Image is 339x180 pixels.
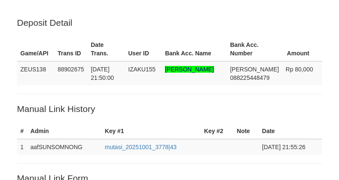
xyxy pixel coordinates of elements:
[258,123,322,139] th: Date
[258,139,322,155] td: [DATE] 21:55:26
[17,61,54,85] td: ZEUS138
[87,37,125,61] th: Date Trans.
[17,16,322,29] p: Deposit Detail
[17,37,54,61] th: Game/API
[128,66,156,73] span: IZAKU155
[233,123,259,139] th: Note
[201,123,233,139] th: Key #2
[165,66,214,73] span: Nama rekening >18 huruf, harap diedit
[17,139,27,155] td: 1
[17,123,27,139] th: #
[125,37,162,61] th: User ID
[27,139,101,155] td: aafSUNSOMNONG
[230,74,270,81] span: Copy 088225448479 to clipboard
[54,37,87,61] th: Trans ID
[105,144,176,150] a: mutasi_20251001_3778|43
[101,123,200,139] th: Key #1
[17,103,322,115] p: Manual Link History
[230,66,279,73] span: [PERSON_NAME]
[27,123,101,139] th: Admin
[227,37,282,61] th: Bank Acc. Number
[286,66,313,73] span: Rp 80,000
[161,37,227,61] th: Bank Acc. Name
[91,66,114,81] span: [DATE] 21:50:00
[282,37,322,61] th: Amount
[54,61,87,85] td: 88902675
